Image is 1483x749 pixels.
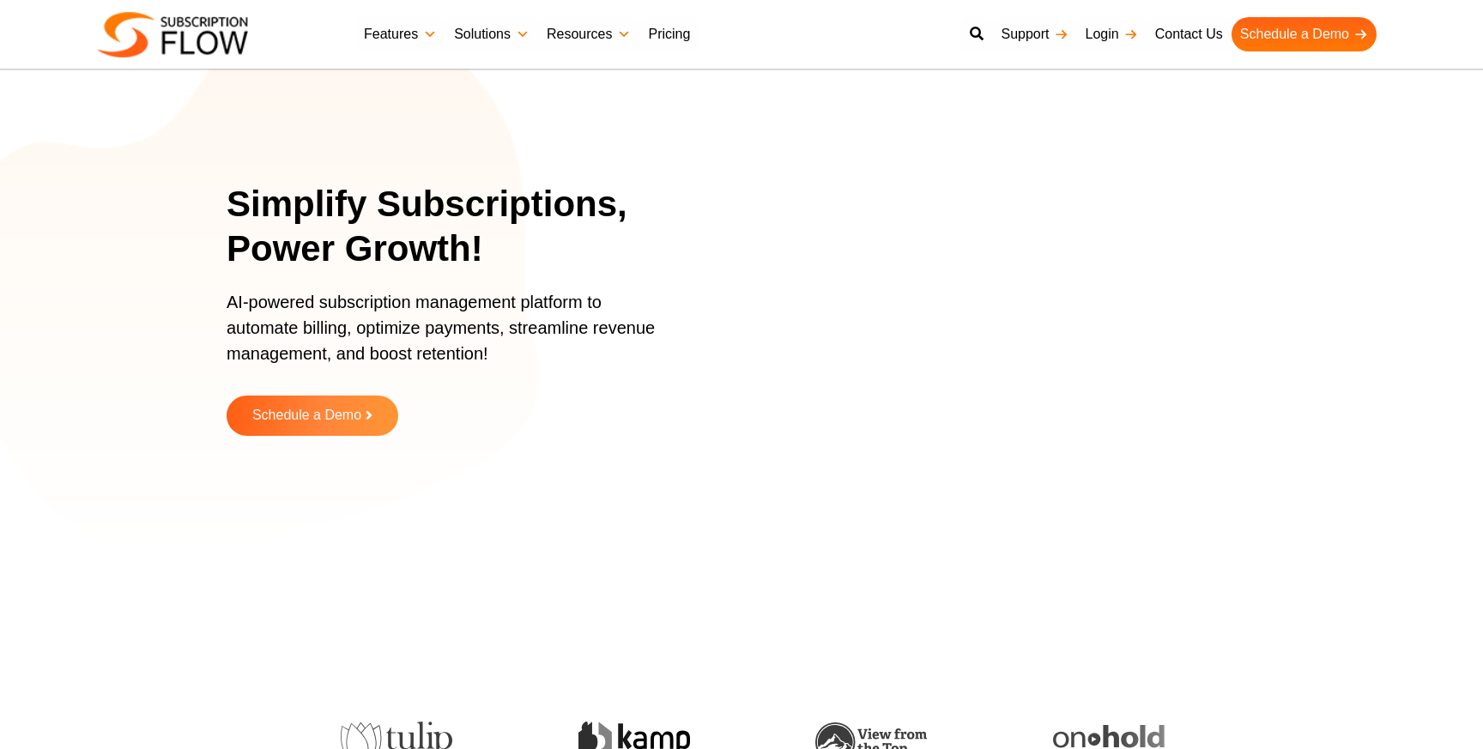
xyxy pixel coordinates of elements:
[992,17,1076,51] a: Support
[227,289,673,384] p: AI-powered subscription management platform to automate billing, optimize payments, streamline re...
[252,408,361,423] span: Schedule a Demo
[639,17,699,51] a: Pricing
[445,17,538,51] a: Solutions
[227,182,694,272] h1: Simplify Subscriptions, Power Growth!
[227,396,398,436] a: Schedule a Demo
[538,17,639,51] a: Resources
[355,17,445,51] a: Features
[1147,17,1232,51] a: Contact Us
[98,12,248,57] img: Subscriptionflow
[1077,17,1147,51] a: Login
[1232,17,1377,51] a: Schedule a Demo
